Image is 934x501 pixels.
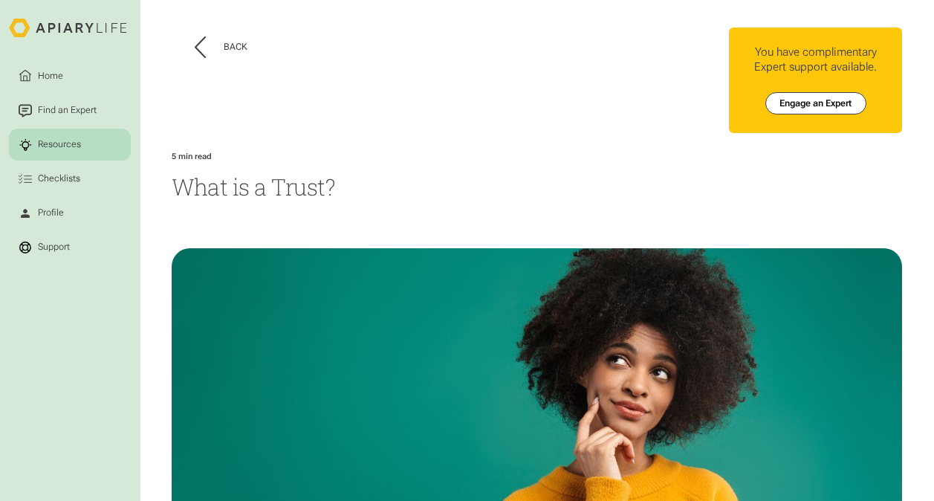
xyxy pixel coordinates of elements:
a: Home [9,60,131,92]
div: Checklists [36,172,82,186]
div: 5 min read [172,152,212,161]
div: Profile [36,207,66,220]
a: Profile [9,197,131,229]
a: Resources [9,129,131,161]
div: Support [36,241,72,254]
a: Find an Expert [9,94,131,126]
button: Back [195,36,248,58]
a: Support [9,231,131,263]
h1: What is a Trust? [172,172,902,202]
a: Checklists [9,163,131,195]
div: Resources [36,138,83,152]
div: Back [224,42,247,53]
div: Find an Expert [36,104,99,117]
div: Home [36,69,65,83]
div: You have complimentary Expert support available. [738,45,893,74]
a: Engage an Expert [765,92,866,114]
